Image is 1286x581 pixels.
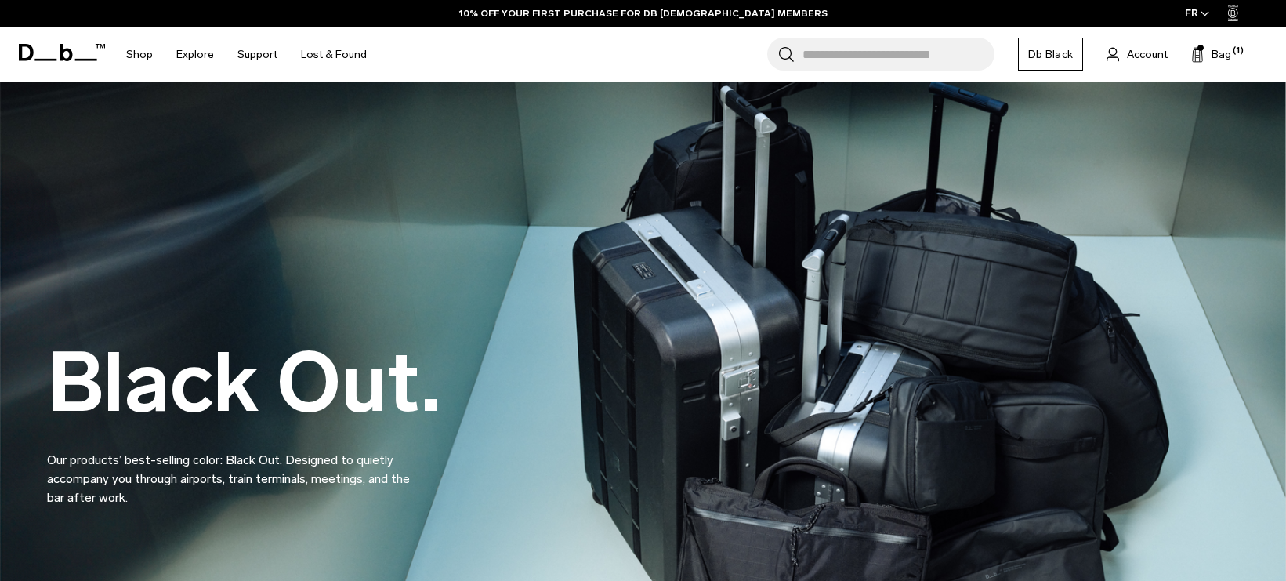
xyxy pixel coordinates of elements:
[1212,46,1231,63] span: Bag
[176,27,214,82] a: Explore
[126,27,153,82] a: Shop
[301,27,367,82] a: Lost & Found
[47,342,440,424] h2: Black Out.
[1107,45,1168,64] a: Account
[459,6,828,20] a: 10% OFF YOUR FIRST PURCHASE FOR DB [DEMOGRAPHIC_DATA] MEMBERS
[47,432,423,507] p: Our products’ best-selling color: Black Out. Designed to quietly accompany you through airports, ...
[237,27,277,82] a: Support
[114,27,379,82] nav: Main Navigation
[1018,38,1083,71] a: Db Black
[1191,45,1231,64] button: Bag (1)
[1127,46,1168,63] span: Account
[1233,45,1244,58] span: (1)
